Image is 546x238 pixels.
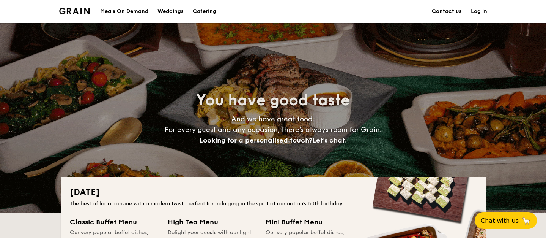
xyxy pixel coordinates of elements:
span: You have good taste [196,91,350,109]
span: Chat with us [481,217,519,224]
span: 🦙 [522,216,531,225]
span: Looking for a personalised touch? [199,136,312,144]
button: Chat with us🦙 [475,212,537,229]
span: Let's chat. [312,136,347,144]
div: High Tea Menu [168,217,256,227]
span: And we have great food. For every guest and any occasion, there’s always room for Grain. [165,115,382,144]
h2: [DATE] [70,186,477,198]
a: Logotype [59,8,90,14]
div: The best of local cuisine with a modern twist, perfect for indulging in the spirit of our nation’... [70,200,477,208]
div: Mini Buffet Menu [266,217,354,227]
img: Grain [59,8,90,14]
div: Classic Buffet Menu [70,217,159,227]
